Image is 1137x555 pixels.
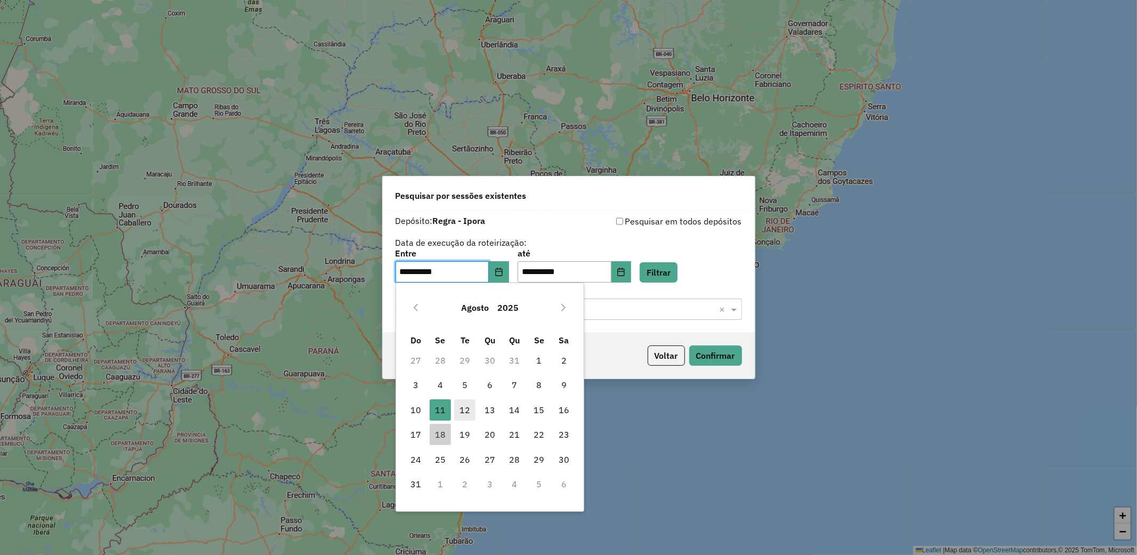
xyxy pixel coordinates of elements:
span: 5 [454,374,475,396]
button: Voltar [648,345,685,366]
td: 19 [453,422,477,447]
td: 6 [552,472,576,496]
td: 15 [527,398,551,422]
td: 17 [403,422,428,447]
span: 19 [454,424,475,445]
span: Clear all [720,303,729,316]
td: 22 [527,422,551,447]
td: 2 [552,348,576,373]
td: 29 [453,348,477,373]
span: 20 [479,424,501,445]
td: 3 [403,373,428,397]
td: 29 [527,447,551,471]
span: 22 [529,424,550,445]
span: 2 [553,350,575,371]
td: 1 [527,348,551,373]
button: Choose Date [611,261,632,283]
td: 18 [428,422,453,447]
span: 16 [553,399,575,421]
td: 14 [502,398,527,422]
span: 29 [529,449,550,470]
span: 1 [529,350,550,371]
span: 7 [504,374,525,396]
div: Choose Date [396,283,584,511]
span: 21 [504,424,525,445]
button: Choose Month [457,295,493,320]
span: Pesquisar por sessões existentes [396,189,527,202]
td: 4 [428,373,453,397]
span: 14 [504,399,525,421]
span: Se [534,335,544,345]
span: 28 [504,449,525,470]
td: 9 [552,373,576,397]
span: 10 [405,399,426,421]
button: Previous Month [407,299,424,316]
button: Choose Date [489,261,509,283]
span: 4 [430,374,451,396]
td: 30 [478,348,502,373]
label: até [518,247,631,260]
td: 5 [527,472,551,496]
span: 9 [553,374,575,396]
td: 23 [552,422,576,447]
td: 13 [478,398,502,422]
span: 3 [405,374,426,396]
td: 21 [502,422,527,447]
td: 3 [478,472,502,496]
td: 28 [428,348,453,373]
span: Do [410,335,421,345]
td: 6 [478,373,502,397]
span: Te [461,335,470,345]
span: Se [436,335,446,345]
span: 17 [405,424,426,445]
label: Entre [396,247,509,260]
span: 24 [405,449,426,470]
td: 24 [403,447,428,471]
td: 2 [453,472,477,496]
span: 27 [479,449,501,470]
td: 5 [453,373,477,397]
span: 26 [454,449,475,470]
button: Confirmar [689,345,742,366]
td: 27 [403,348,428,373]
span: 25 [430,449,451,470]
span: 18 [430,424,451,445]
div: Pesquisar em todos depósitos [569,215,742,228]
span: 31 [405,473,426,495]
td: 31 [403,472,428,496]
td: 31 [502,348,527,373]
span: Qu [509,335,520,345]
td: 28 [502,447,527,471]
td: 1 [428,472,453,496]
td: 16 [552,398,576,422]
button: Next Month [555,299,572,316]
td: 26 [453,447,477,471]
td: 27 [478,447,502,471]
span: Qu [485,335,495,345]
label: Depósito: [396,214,486,227]
span: 23 [553,424,575,445]
td: 30 [552,447,576,471]
span: 30 [553,449,575,470]
td: 12 [453,398,477,422]
span: Sa [559,335,569,345]
td: 20 [478,422,502,447]
label: Data de execução da roteirização: [396,236,527,249]
span: 15 [529,399,550,421]
td: 11 [428,398,453,422]
td: 10 [403,398,428,422]
td: 7 [502,373,527,397]
span: 12 [454,399,475,421]
strong: Regra - Ipora [433,215,486,226]
span: 11 [430,399,451,421]
button: Filtrar [640,262,678,283]
button: Choose Year [493,295,523,320]
span: 8 [529,374,550,396]
td: 8 [527,373,551,397]
td: 25 [428,447,453,471]
span: 6 [479,374,501,396]
td: 4 [502,472,527,496]
span: 13 [479,399,501,421]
